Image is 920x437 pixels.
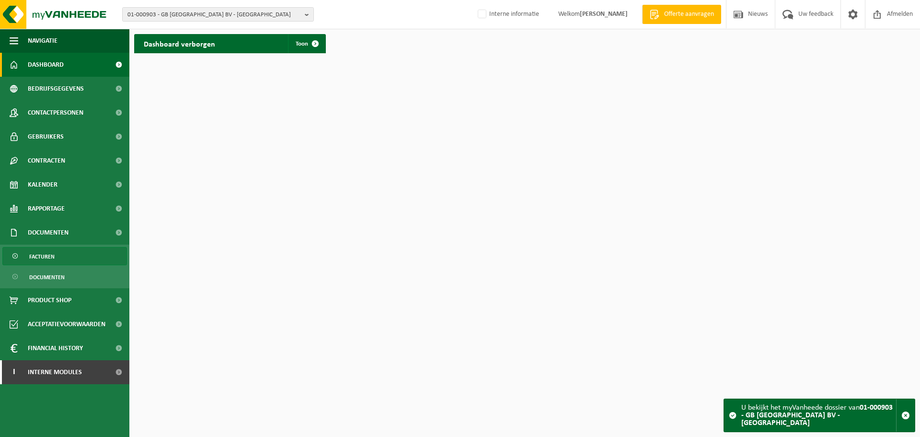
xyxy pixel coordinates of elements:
[28,197,65,221] span: Rapportage
[28,101,83,125] span: Contactpersonen
[288,34,325,53] a: Toon
[28,53,64,77] span: Dashboard
[296,41,308,47] span: Toon
[28,360,82,384] span: Interne modules
[28,312,105,336] span: Acceptatievoorwaarden
[134,34,225,53] h2: Dashboard verborgen
[29,248,55,266] span: Facturen
[28,77,84,101] span: Bedrijfsgegevens
[28,149,65,173] span: Contracten
[2,268,127,286] a: Documenten
[122,7,314,22] button: 01-000903 - GB [GEOGRAPHIC_DATA] BV - [GEOGRAPHIC_DATA]
[28,29,57,53] span: Navigatie
[28,221,69,245] span: Documenten
[741,404,893,427] strong: 01-000903 - GB [GEOGRAPHIC_DATA] BV - [GEOGRAPHIC_DATA]
[741,399,896,432] div: U bekijkt het myVanheede dossier van
[2,247,127,265] a: Facturen
[29,268,65,286] span: Documenten
[662,10,716,19] span: Offerte aanvragen
[28,288,71,312] span: Product Shop
[580,11,628,18] strong: [PERSON_NAME]
[642,5,721,24] a: Offerte aanvragen
[10,360,18,384] span: I
[127,8,301,22] span: 01-000903 - GB [GEOGRAPHIC_DATA] BV - [GEOGRAPHIC_DATA]
[476,7,539,22] label: Interne informatie
[28,336,83,360] span: Financial History
[28,173,57,197] span: Kalender
[28,125,64,149] span: Gebruikers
